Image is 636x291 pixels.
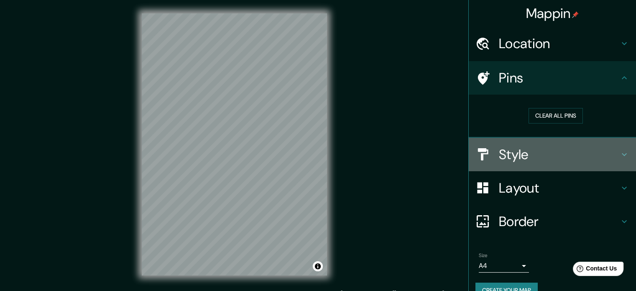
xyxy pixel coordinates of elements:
[529,108,583,124] button: Clear all pins
[572,11,579,18] img: pin-icon.png
[142,13,327,276] canvas: Map
[499,146,619,163] h4: Style
[469,205,636,238] div: Border
[499,70,619,86] h4: Pins
[499,35,619,52] h4: Location
[469,27,636,60] div: Location
[479,259,529,273] div: A4
[479,252,488,259] label: Size
[469,171,636,205] div: Layout
[469,138,636,171] div: Style
[562,258,627,282] iframe: Help widget launcher
[469,61,636,95] div: Pins
[499,213,619,230] h4: Border
[526,5,579,22] h4: Mappin
[313,261,323,271] button: Toggle attribution
[499,180,619,196] h4: Layout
